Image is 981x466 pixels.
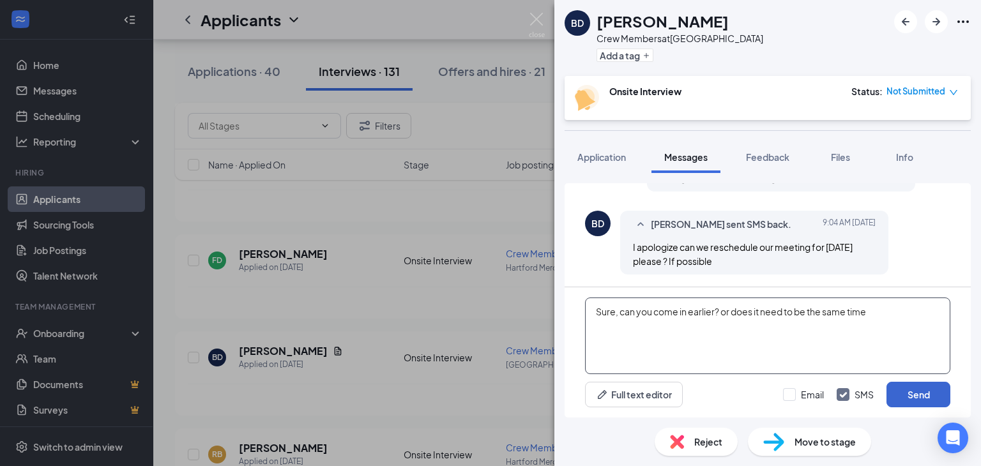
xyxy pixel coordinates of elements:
span: Files [831,151,850,163]
div: Status : [851,85,883,98]
span: Feedback [746,151,789,163]
span: Not Submitted [886,85,945,98]
span: I apologize can we reschedule our meeting for [DATE] please ? If possible [633,241,853,267]
span: [DATE] 9:04 AM [823,217,876,232]
button: Full text editorPen [585,382,683,407]
svg: SmallChevronUp [633,217,648,232]
div: Crew Members at [GEOGRAPHIC_DATA] [597,32,763,45]
button: Send [886,382,950,407]
button: ArrowLeftNew [894,10,917,33]
svg: Ellipses [955,14,971,29]
button: ArrowRight [925,10,948,33]
div: BD [591,217,604,230]
span: Info [896,151,913,163]
svg: ArrowRight [929,14,944,29]
h1: [PERSON_NAME] [597,10,729,32]
textarea: Sure, can you come in earlier? or does it need to be the same time [585,297,950,374]
button: PlusAdd a tag [597,49,653,62]
span: Application [577,151,626,163]
span: Messages [664,151,708,163]
span: Reject [694,435,722,449]
b: Onsite Interview [609,86,681,97]
div: BD [571,17,584,29]
span: [PERSON_NAME] sent SMS back. [651,217,791,232]
div: Open Intercom Messenger [938,423,968,453]
span: down [949,88,958,97]
svg: Pen [596,388,609,401]
span: Move to stage [795,435,856,449]
svg: ArrowLeftNew [898,14,913,29]
svg: Plus [643,52,650,59]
